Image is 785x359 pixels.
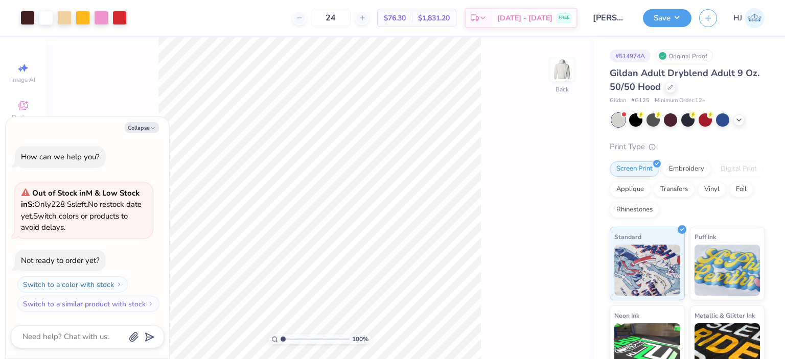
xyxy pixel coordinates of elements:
button: Save [643,9,691,27]
span: $1,831.20 [418,13,450,23]
input: Untitled Design [585,8,635,28]
span: No restock date yet. [21,199,142,221]
div: Not ready to order yet? [21,255,100,266]
div: Print Type [610,141,765,153]
img: Puff Ink [695,245,760,296]
div: Original Proof [656,50,713,62]
button: Collapse [125,122,159,133]
div: Applique [610,182,651,197]
img: Hughe Josh Cabanete [745,8,765,28]
span: Standard [614,231,641,242]
span: # G125 [631,97,650,105]
div: Back [556,85,569,94]
div: How can we help you? [21,152,100,162]
button: Switch to a color with stock [17,276,128,293]
span: Designs [12,113,34,122]
div: Transfers [654,182,695,197]
span: Only 228 Ss left. Switch colors or products to avoid delays. [21,188,142,233]
span: Minimum Order: 12 + [655,97,706,105]
div: Vinyl [698,182,726,197]
span: HJ [733,12,742,24]
span: Image AI [11,76,35,84]
span: $76.30 [384,13,406,23]
button: Switch to a similar product with stock [17,296,159,312]
div: Foil [729,182,753,197]
span: Puff Ink [695,231,716,242]
span: Metallic & Glitter Ink [695,310,755,321]
input: – – [311,9,351,27]
a: HJ [733,8,765,28]
span: Gildan Adult Dryblend Adult 9 Oz. 50/50 Hood [610,67,759,93]
div: # 514974A [610,50,651,62]
div: Embroidery [662,161,711,177]
span: FREE [559,14,569,21]
img: Switch to a color with stock [116,281,122,288]
div: Digital Print [714,161,764,177]
img: Back [552,59,572,80]
img: Switch to a similar product with stock [148,301,154,307]
img: Standard [614,245,680,296]
div: Rhinestones [610,202,659,218]
span: [DATE] - [DATE] [497,13,552,23]
div: Screen Print [610,161,659,177]
span: Neon Ink [614,310,639,321]
span: 100 % [352,334,368,344]
span: Gildan [610,97,626,105]
strong: Out of Stock in M [32,188,95,198]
